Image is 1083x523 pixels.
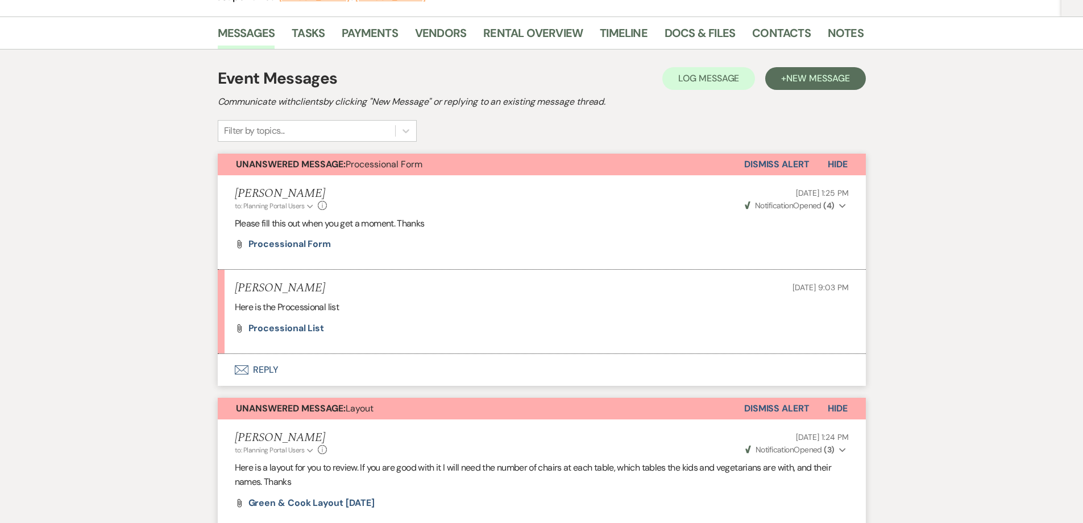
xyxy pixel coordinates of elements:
a: Notes [828,24,864,49]
a: Rental Overview [483,24,583,49]
span: Opened [745,444,835,455]
span: to: Planning Portal Users [235,446,305,455]
h5: [PERSON_NAME] [235,187,327,201]
a: Processional Form [248,240,331,249]
span: Hide [828,402,848,414]
p: Here is the Processional list [235,300,849,315]
span: Notification [756,444,794,455]
a: Messages [218,24,275,49]
button: NotificationOpened (3) [744,444,849,456]
h5: [PERSON_NAME] [235,281,325,295]
strong: Unanswered Message: [236,158,346,170]
strong: ( 4 ) [823,200,834,211]
span: [DATE] 9:03 PM [792,282,848,293]
button: Hide [810,154,866,175]
strong: ( 3 ) [824,444,834,455]
button: +New Message [765,67,865,90]
h2: Communicate with clients by clicking "New Message" or replying to an existing message thread. [218,95,866,109]
a: Contacts [752,24,811,49]
span: Notification [755,200,793,211]
button: Hide [810,398,866,419]
button: Dismiss Alert [744,398,810,419]
button: Unanswered Message:Layout [218,398,744,419]
a: Green & Cook Layout [DATE] [248,499,375,508]
span: Processional Form [236,158,422,170]
a: Timeline [600,24,648,49]
button: NotificationOpened (4) [743,200,849,212]
strong: Unanswered Message: [236,402,346,414]
button: Reply [218,354,866,386]
a: Tasks [292,24,325,49]
span: Green & Cook Layout [DATE] [248,497,375,509]
button: Log Message [662,67,755,90]
div: Filter by topics... [224,124,285,138]
span: Hide [828,158,848,170]
a: Processional List [248,324,325,333]
p: Please fill this out when you get a moment. Thanks [235,216,849,231]
a: Vendors [415,24,466,49]
span: Opened [745,200,835,211]
button: to: Planning Portal Users [235,201,316,211]
h1: Event Messages [218,67,338,90]
span: Processional List [248,322,325,334]
span: to: Planning Portal Users [235,201,305,211]
h5: [PERSON_NAME] [235,431,327,445]
span: [DATE] 1:25 PM [796,188,848,198]
span: Layout [236,402,374,414]
button: Unanswered Message:Processional Form [218,154,744,175]
p: Here is a layout for you to review. If you are good with it I will need the number of chairs at e... [235,460,849,489]
span: Processional Form [248,238,331,250]
span: New Message [786,72,849,84]
a: Payments [342,24,398,49]
button: Dismiss Alert [744,154,810,175]
button: to: Planning Portal Users [235,445,316,455]
span: Log Message [678,72,739,84]
a: Docs & Files [665,24,735,49]
span: [DATE] 1:24 PM [796,432,848,442]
